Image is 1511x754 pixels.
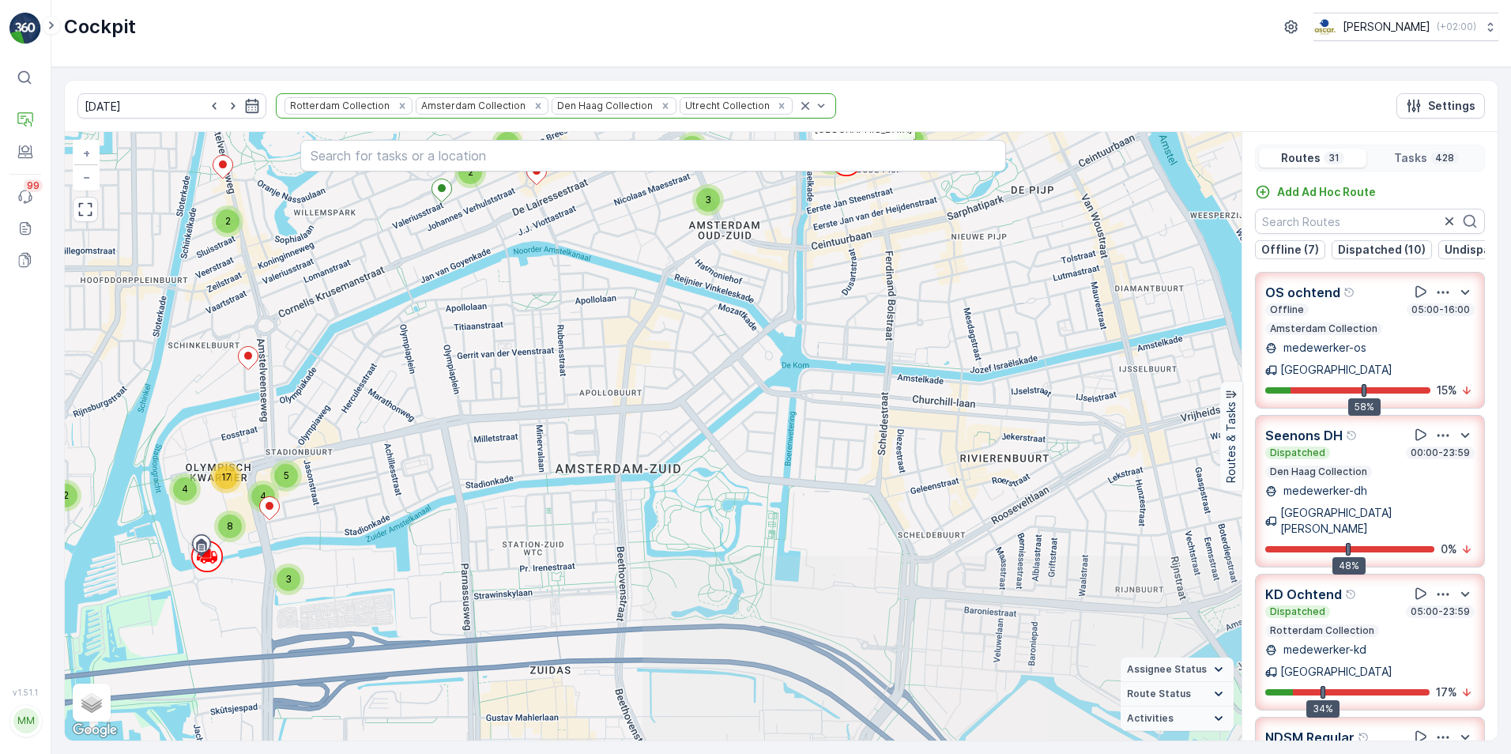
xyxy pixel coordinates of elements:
a: Zoom Out [74,165,98,189]
input: Search for tasks or a location [300,140,1006,172]
span: 17 [221,471,232,483]
span: 2 [63,489,69,501]
p: Cockpit [64,14,136,40]
div: Amsterdam Collection [416,98,528,113]
p: Den Haag Collection [1268,466,1369,478]
div: Den Haag Collection [552,98,655,113]
p: [GEOGRAPHIC_DATA][PERSON_NAME] [1280,505,1475,537]
span: − [83,170,91,183]
span: 8 [227,520,233,532]
img: Google [69,720,121,741]
summary: Assignee Status [1121,658,1234,682]
div: 4 [169,473,201,505]
p: 05:00-23:59 [1409,605,1471,618]
span: 3 [705,194,711,205]
p: 99 [27,179,40,192]
p: KD Ochtend [1265,585,1342,604]
span: Activities [1127,712,1174,725]
div: 58% [1348,398,1381,416]
button: Dispatched (10) [1332,240,1432,259]
p: NDSM Regular [1265,728,1355,747]
div: 48% [1332,557,1366,575]
p: [GEOGRAPHIC_DATA] [1280,362,1392,378]
div: Remove Utrecht Collection [773,100,790,112]
div: Help Tooltip Icon [1358,731,1370,744]
a: Open this area in Google Maps (opens a new window) [69,720,121,741]
div: 2 [676,132,708,164]
div: 2 [212,205,243,237]
span: Route Status [1127,688,1191,700]
div: Remove Den Haag Collection [657,100,674,112]
p: 31 [1327,152,1341,164]
div: Utrecht Collection [680,98,772,113]
p: Tasks [1394,150,1427,166]
button: Settings [1396,93,1485,119]
button: [PERSON_NAME](+02:00) [1313,13,1498,41]
p: medewerker-dh [1280,483,1367,499]
button: MM [9,700,41,741]
p: Dispatched [1268,447,1327,459]
span: 2 [225,215,231,227]
p: 15 % [1437,383,1457,398]
p: ( +02:00 ) [1437,21,1476,33]
span: 3 [285,573,292,585]
div: 17 [210,462,242,493]
span: 4 [182,483,188,495]
p: 00:00-23:59 [1409,447,1471,459]
p: 0 % [1441,541,1457,557]
p: medewerker-kd [1280,642,1366,658]
p: OS ochtend [1265,283,1340,302]
div: Rotterdam Collection [285,98,392,113]
p: [GEOGRAPHIC_DATA] [1280,664,1392,680]
a: 99 [9,181,41,213]
p: Settings [1428,98,1475,114]
p: 17 % [1436,684,1457,700]
span: 5 [284,469,289,481]
p: Dispatched (10) [1338,242,1426,258]
p: Routes [1281,150,1321,166]
a: Layers [74,685,109,720]
summary: Activities [1121,707,1234,731]
div: 3 [273,564,304,595]
div: 34% [1306,700,1340,718]
p: medewerker-os [1280,340,1366,356]
input: Search Routes [1255,209,1485,234]
p: Dispatched [1268,605,1327,618]
div: 5 [270,460,302,492]
div: 3 [692,184,724,216]
span: 2 [910,134,915,146]
span: Assignee Status [1127,663,1207,676]
p: Routes & Tasks [1223,402,1239,484]
div: Help Tooltip Icon [1345,588,1358,601]
span: + [83,146,90,160]
p: 428 [1434,152,1456,164]
img: basis-logo_rgb2x.png [1313,18,1336,36]
p: 05:00-16:00 [1410,303,1471,316]
p: Rotterdam Collection [1268,624,1376,637]
p: Amsterdam Collection [1268,322,1379,335]
p: Offline (7) [1261,242,1319,258]
div: 8 [214,511,246,542]
div: Remove Rotterdam Collection [394,100,411,112]
div: 4 [247,481,279,512]
span: 4 [260,490,266,502]
a: Add Ad Hoc Route [1255,184,1376,200]
img: logo [9,13,41,44]
p: Seenons DH [1265,426,1343,445]
div: 2 [50,480,81,511]
span: 3 [504,138,511,149]
p: Add Ad Hoc Route [1277,184,1376,200]
div: Help Tooltip Icon [1343,286,1356,299]
div: Remove Amsterdam Collection [529,100,547,112]
p: Offline [1268,303,1306,316]
button: Offline (7) [1255,240,1325,259]
p: [PERSON_NAME] [1343,19,1430,35]
div: MM [13,708,39,733]
summary: Route Status [1121,682,1234,707]
span: v 1.51.1 [9,688,41,697]
a: Zoom In [74,141,98,165]
div: Help Tooltip Icon [1346,429,1358,442]
input: dd/mm/yyyy [77,93,266,119]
